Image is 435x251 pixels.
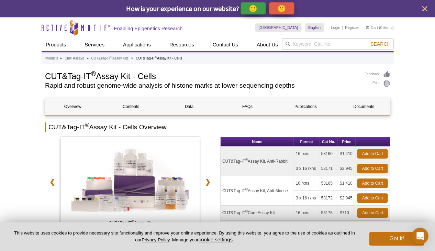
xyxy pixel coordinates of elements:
[91,70,96,77] sup: ®
[45,122,390,132] h2: CUT&Tag-IT Assay Kit - Cells Overview
[368,41,392,47] button: Search
[45,55,58,62] a: Products
[65,55,84,62] a: ChIP Assays
[131,56,133,60] li: »
[119,38,155,51] a: Applications
[420,4,429,13] button: close
[11,230,358,243] p: This website uses cookies to provide necessary site functionality and improve your online experie...
[305,23,324,32] a: English
[60,56,62,60] li: »
[364,80,390,87] a: Print
[253,38,282,51] a: About Us
[165,38,198,51] a: Resources
[319,146,338,161] td: 53160
[319,191,338,206] td: 53172
[282,38,393,50] input: Keyword, Cat. No.
[366,25,378,30] a: Cart
[221,206,294,220] td: CUT&Tag-IT Core Assay Kit
[364,70,390,78] a: Feedback
[294,161,319,176] td: 3 x 16 rxns
[357,208,388,218] a: Add to Cart
[366,25,369,29] img: Your Cart
[60,137,200,230] img: CUT&Tag-IT Assay Kit
[357,178,388,188] a: Add to Cart
[142,237,169,242] a: Privacy Policy
[319,206,338,220] td: 53176
[277,4,286,13] p: 🙁
[132,220,134,223] sup: ®
[91,55,128,62] a: CUT&Tag-IT®Assay Kits
[80,38,109,51] a: Services
[294,191,319,206] td: 3 x 16 rxns
[221,146,294,176] td: CUT&Tag-IT Assay Kit, Anti-Rabbit
[110,55,112,59] sup: ®
[294,206,319,220] td: 16 rxns
[357,149,388,159] a: Add to Cart
[338,146,355,161] td: $1,410
[369,232,424,245] button: Got it!
[294,146,319,161] td: 16 rxns
[338,176,355,191] td: $1,410
[220,98,275,115] a: FAQs
[294,137,319,146] th: Format
[126,4,239,13] span: How is your experience on our website?
[338,137,355,146] th: Price
[87,56,89,60] li: »
[45,98,100,115] a: Overview
[370,41,390,47] span: Search
[336,98,391,115] a: Documents
[45,174,60,190] a: ❮
[342,23,343,32] li: |
[278,98,333,115] a: Publications
[155,55,157,59] sup: ®
[42,38,70,51] a: Products
[45,83,357,89] h2: Rapid and robust genome-wide analysis of histone marks at lower sequencing depths
[198,237,232,242] button: cookie settings
[338,191,355,206] td: $2,945
[136,56,182,60] li: CUT&Tag-IT Assay Kit - Cells
[357,164,388,173] a: Add to Cart
[319,176,338,191] td: 53165
[255,23,301,32] a: [GEOGRAPHIC_DATA]
[221,176,294,206] td: CUT&Tag-IT Assay Kit, Anti-Mouse
[245,158,247,162] sup: ®
[200,174,215,190] a: ❯
[249,4,257,13] p: 🙂
[338,206,355,220] td: $710
[294,176,319,191] td: 16 rxns
[412,228,428,244] div: Open Intercom Messenger
[331,25,340,30] a: Login
[85,122,89,128] sup: ®
[345,25,359,30] a: Register
[245,209,247,213] sup: ®
[62,220,198,227] span: CUT&Tag-IT Assay Kit
[103,98,158,115] a: Contents
[338,161,355,176] td: $2,945
[357,193,388,203] a: Add to Cart
[45,70,357,81] h1: CUT&Tag-IT Assay Kit - Cells
[60,137,200,232] a: CUT&Tag-IT Assay Kit
[208,38,242,51] a: Contact Us
[114,25,182,32] h2: Enabling Epigenetics Research
[221,137,294,146] th: Name
[319,137,338,146] th: Cat No.
[319,161,338,176] td: 53171
[162,98,216,115] a: Data
[245,187,247,191] sup: ®
[366,23,393,32] li: (0 items)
